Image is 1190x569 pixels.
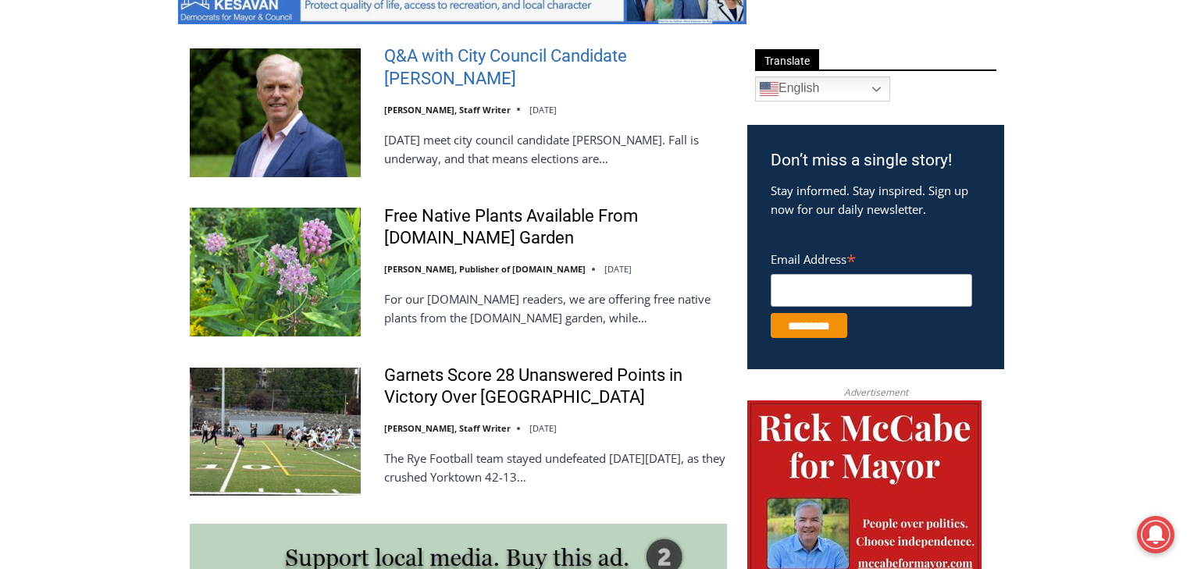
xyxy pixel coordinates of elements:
a: Intern @ [DOMAIN_NAME] [376,151,757,194]
a: [PERSON_NAME], Publisher of [DOMAIN_NAME] [384,263,586,275]
a: [PERSON_NAME] Read Sanctuary Fall Fest: [DATE] [1,155,233,194]
p: Stay informed. Stay inspired. Sign up now for our daily newsletter. [771,181,981,219]
a: English [755,76,890,101]
a: Q&A with City Council Candidate [PERSON_NAME] [384,45,727,90]
img: Garnets Score 28 Unanswered Points in Victory Over Yorktown [190,368,361,496]
img: Free Native Plants Available From MyRye.com Garden [190,208,361,336]
time: [DATE] [529,422,557,434]
div: Birds of Prey: Falcon and hawk demos [164,46,226,128]
span: Advertisement [828,385,924,400]
a: Free Native Plants Available From [DOMAIN_NAME] Garden [384,205,727,250]
p: The Rye Football team stayed undefeated [DATE][DATE], as they crushed Yorktown 42-13… [384,449,727,486]
span: Intern @ [DOMAIN_NAME] [408,155,724,190]
p: [DATE] meet city council candidate [PERSON_NAME]. Fall is underway, and that means elections are… [384,130,727,168]
img: en [760,80,778,98]
span: Translate [755,49,819,70]
a: [PERSON_NAME], Staff Writer [384,422,511,434]
div: 2 [164,132,171,148]
img: Q&A with City Council Candidate James Ward [190,48,361,176]
div: 6 [183,132,190,148]
h3: Don’t miss a single story! [771,148,981,173]
time: [DATE] [604,263,632,275]
a: [PERSON_NAME], Staff Writer [384,104,511,116]
a: Garnets Score 28 Unanswered Points in Victory Over [GEOGRAPHIC_DATA] [384,365,727,409]
div: "[PERSON_NAME] and I covered the [DATE] Parade, which was a really eye opening experience as I ha... [394,1,738,151]
label: Email Address [771,244,972,272]
h4: [PERSON_NAME] Read Sanctuary Fall Fest: [DATE] [12,157,208,193]
p: For our [DOMAIN_NAME] readers, we are offering free native plants from the [DOMAIN_NAME] garden, ... [384,290,727,327]
div: / [175,132,179,148]
time: [DATE] [529,104,557,116]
